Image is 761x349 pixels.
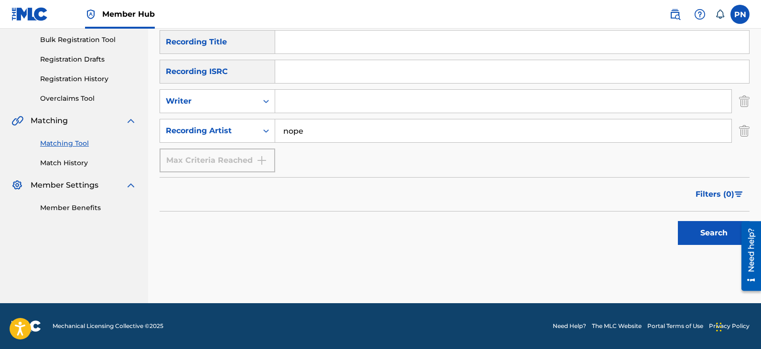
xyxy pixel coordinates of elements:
img: Top Rightsholder [85,9,96,20]
a: Match History [40,158,137,168]
a: Registration History [40,74,137,84]
form: Search Form [160,30,750,250]
img: expand [125,180,137,191]
img: Member Settings [11,180,23,191]
span: Filters ( 0 ) [696,189,734,200]
a: Privacy Policy [709,322,750,330]
a: Portal Terms of Use [647,322,703,330]
a: Bulk Registration Tool [40,35,137,45]
img: logo [11,320,41,332]
a: Need Help? [553,322,586,330]
span: Member Settings [31,180,98,191]
span: Member Hub [102,9,155,20]
span: Mechanical Licensing Collective © 2025 [53,322,163,330]
img: help [694,9,706,20]
div: Recording Artist [166,125,252,137]
button: Filters (0) [690,182,750,206]
a: Member Benefits [40,203,137,213]
a: Public Search [665,5,685,24]
img: Delete Criterion [739,89,750,113]
div: User Menu [730,5,750,24]
iframe: Chat Widget [713,303,761,349]
div: Writer [166,95,252,107]
div: Help [690,5,709,24]
a: Matching Tool [40,138,137,148]
a: Overclaims Tool [40,94,137,104]
img: search [669,9,681,20]
img: expand [125,115,137,127]
iframe: Resource Center [734,217,761,294]
button: Search [678,221,750,245]
img: MLC Logo [11,7,48,21]
a: Registration Drafts [40,54,137,64]
div: Notifications [715,10,725,19]
img: Delete Criterion [739,119,750,143]
img: filter [735,191,743,197]
a: The MLC Website [592,322,642,330]
div: Drag [716,313,722,341]
span: Matching [31,115,68,127]
img: Matching [11,115,23,127]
